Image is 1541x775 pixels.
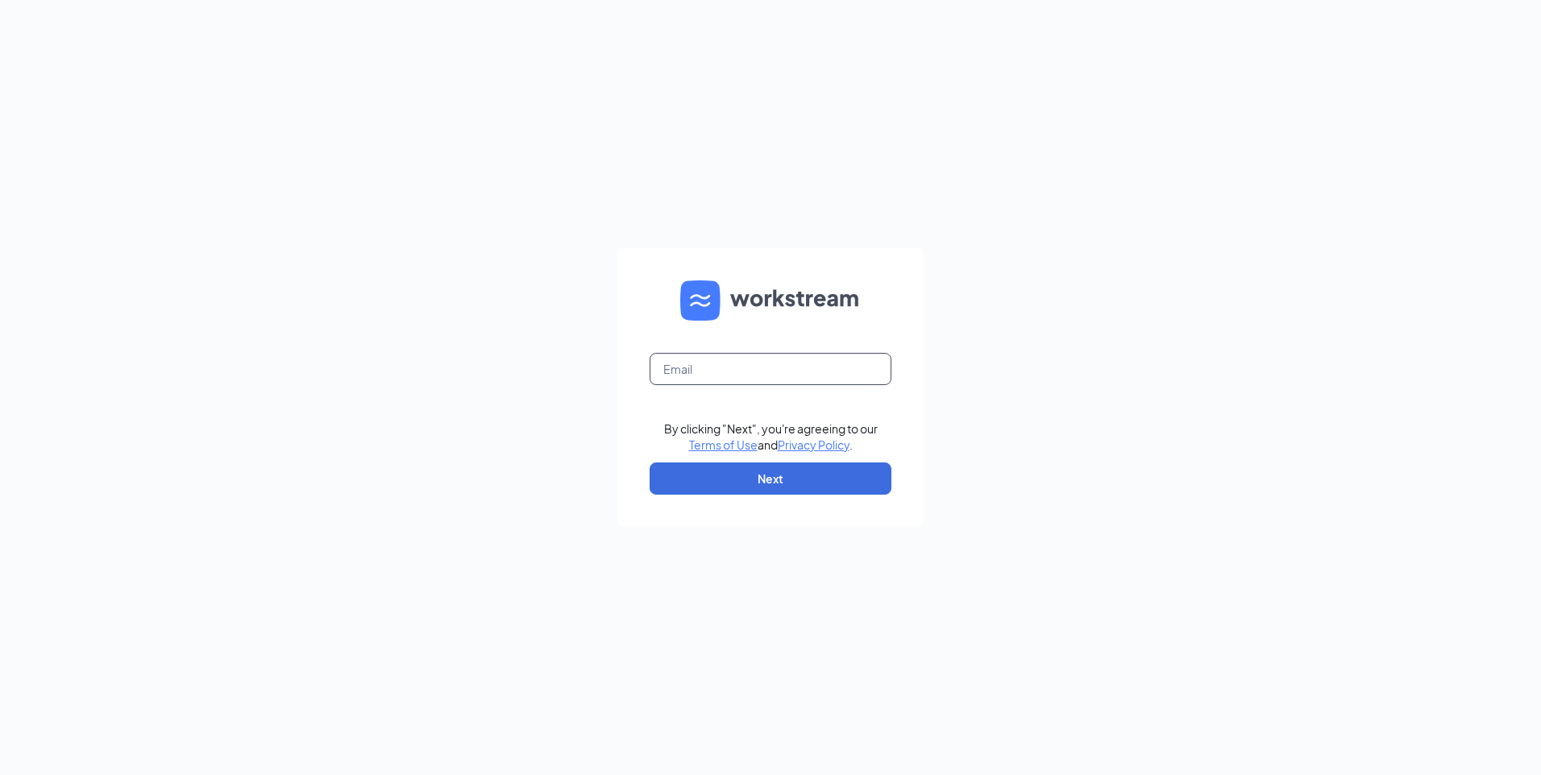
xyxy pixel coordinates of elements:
input: Email [650,353,891,385]
a: Terms of Use [689,437,758,452]
a: Privacy Policy [778,437,849,452]
img: WS logo and Workstream text [680,280,861,321]
div: By clicking "Next", you're agreeing to our and . [664,421,878,453]
button: Next [650,462,891,495]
